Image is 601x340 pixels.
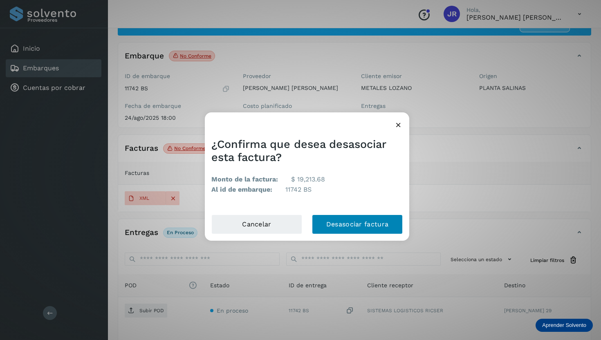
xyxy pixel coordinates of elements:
[211,215,302,234] button: Cancelar
[542,322,586,329] p: Aprender Solvento
[211,138,386,164] span: ¿Confirma que desea desasociar esta factura?
[211,174,278,185] b: Monto de la factura:
[536,319,593,332] div: Aprender Solvento
[211,184,272,195] b: Al id de embarque:
[312,215,403,234] button: Desasociar factura
[285,184,312,195] p: 11742 BS
[291,174,325,185] p: $ 19,213.68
